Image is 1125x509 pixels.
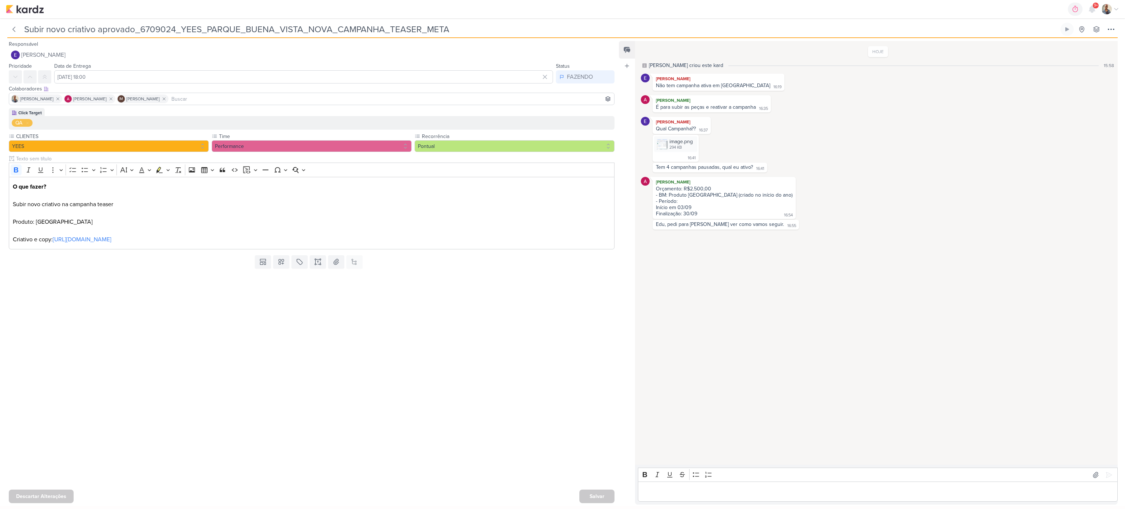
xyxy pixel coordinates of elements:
[11,95,19,103] img: Iara Santos
[556,70,615,83] button: FAZENDO
[421,133,615,140] label: Recorrência
[6,5,44,14] img: kardz.app
[73,96,107,102] span: [PERSON_NAME]
[669,145,693,151] div: 294 KB
[641,74,650,82] img: Eduardo Quaresma
[656,204,792,211] div: Início em 03/09
[9,63,32,69] label: Prioridade
[641,117,650,126] img: Eduardo Quaresma
[415,140,615,152] button: Pontual
[1104,62,1114,69] div: 15:58
[656,211,697,217] div: Finalização: 30/09
[759,106,768,112] div: 16:35
[9,48,615,62] button: [PERSON_NAME]
[654,136,697,152] div: image.png
[21,51,66,59] span: [PERSON_NAME]
[656,164,753,170] div: Tem 4 campanhas pausadas, qual eu ativo?
[556,63,570,69] label: Status
[1094,3,1098,8] span: 9+
[13,183,46,190] strong: O que fazer?
[699,127,708,133] div: 16:37
[641,95,650,104] img: Alessandra Gomes
[9,140,209,152] button: YEES
[756,166,764,172] div: 16:41
[656,186,792,198] div: Orçamento: R$2.500,00 - BM: Produto [GEOGRAPHIC_DATA] (criado no início do ano)
[654,118,709,126] div: [PERSON_NAME]
[1064,26,1070,32] div: Ligar relógio
[118,95,125,103] div: Isabella Machado Guimarães
[669,138,693,145] div: image.png
[9,177,615,250] div: Editor editing area: main
[15,119,22,127] div: QA
[656,104,756,110] div: É para subir as peças e reativar a campanha
[54,70,553,83] input: Select a date
[657,139,667,149] img: 6TswFI7V0K29eOeZFyo8miyMftWfR38IXqI2JGg0.png
[9,41,38,47] label: Responsável
[170,94,613,103] input: Buscar
[9,85,615,93] div: Colaboradores
[656,198,792,204] div: - Período:
[9,163,615,177] div: Editor toolbar
[638,482,1118,502] div: Editor editing area: main
[656,221,784,227] div: Edu, pedi para [PERSON_NAME] ver como vamos seguir.
[688,155,696,161] div: 16:41
[18,109,42,116] div: Click Target
[119,97,123,101] p: IM
[13,182,610,244] p: Subir novo criativo na campanha teaser Produto: [GEOGRAPHIC_DATA] Criativo e copy:
[11,51,20,59] img: Eduardo Quaresma
[656,126,696,132] div: Qual Campanha??
[53,236,111,243] a: [URL][DOMAIN_NAME]
[54,63,91,69] label: Data de Entrega
[20,96,53,102] span: [PERSON_NAME]
[773,84,781,90] div: 16:19
[784,212,793,218] div: 16:54
[654,97,769,104] div: [PERSON_NAME]
[649,62,723,69] div: [PERSON_NAME] criou este kard
[654,75,783,82] div: [PERSON_NAME]
[64,95,72,103] img: Alessandra Gomes
[126,96,160,102] span: [PERSON_NAME]
[1102,4,1112,14] img: Iara Santos
[638,468,1118,482] div: Editor toolbar
[567,73,593,81] div: FAZENDO
[641,177,650,186] img: Alessandra Gomes
[22,23,1059,36] input: Kard Sem Título
[654,178,794,186] div: [PERSON_NAME]
[656,82,770,89] div: Não tem campanha ativa em [GEOGRAPHIC_DATA]
[787,223,796,229] div: 16:55
[218,133,412,140] label: Time
[15,155,615,163] input: Texto sem título
[212,140,412,152] button: Performance
[15,133,209,140] label: CLIENTES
